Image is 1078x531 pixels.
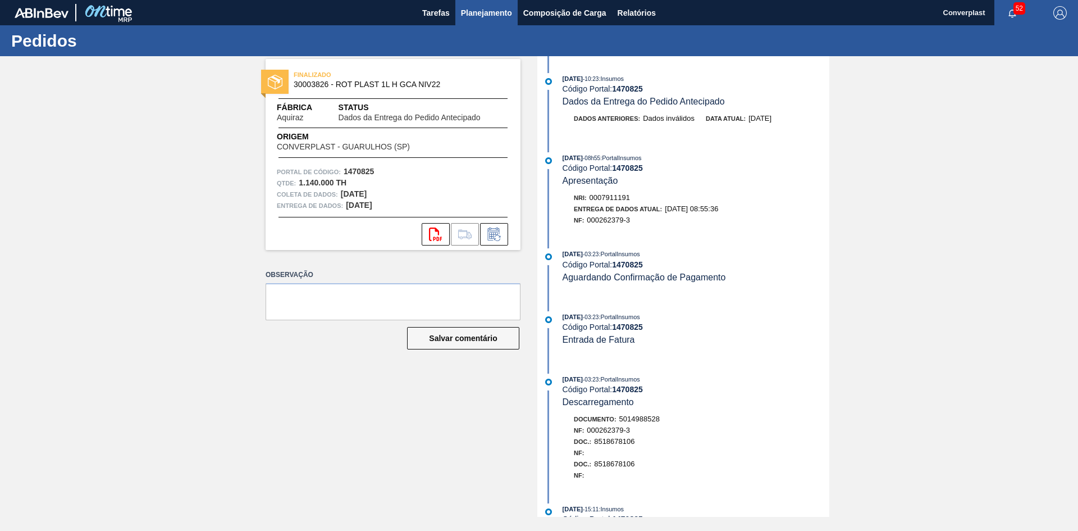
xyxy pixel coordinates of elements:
font: Entrega de dados: [277,202,343,209]
font: PortalInsumos [600,251,640,257]
font: 03:23 [584,251,599,257]
font: Doc.: [574,461,591,468]
font: - [583,506,584,512]
font: Doc.: [574,438,591,445]
font: : [600,155,602,161]
font: PortalInsumos [602,155,641,161]
img: atual [545,316,552,323]
font: Data atual: [706,115,746,122]
font: Insumos [600,75,624,82]
font: : [599,251,600,257]
font: Salvar comentário [429,334,497,343]
font: [DATE] [346,201,372,210]
font: Dados anteriores: [574,115,640,122]
font: Apresentação [563,176,618,185]
font: 1470825 [612,515,643,524]
font: 8518678106 [594,437,634,446]
font: [DATE] [563,376,583,383]
font: 0007911191 [590,193,630,202]
font: Código Portal: [563,385,613,394]
font: PortalInsumos [600,314,640,320]
font: Código Portal: [563,260,613,269]
img: atual [545,253,552,260]
img: atual [545,157,552,164]
font: Aguardando Confirmação de Pagamento [563,273,726,282]
font: 03:23 [584,376,599,383]
font: : [599,314,600,320]
font: 15:11 [584,506,599,512]
font: [DATE] [563,506,583,512]
img: Sair [1053,6,1067,20]
font: Nri: [574,194,587,201]
font: Descarregamento [563,397,634,407]
font: Código Portal: [563,164,613,173]
font: [DATE] [563,314,583,320]
font: 52 [1016,4,1023,12]
span: FINALIZADO [294,69,451,80]
font: Dados da Entrega do Pedido Antecipado [339,113,481,122]
font: NF: [574,450,584,456]
font: - [583,376,584,383]
font: PortalInsumos [600,376,640,383]
font: Tarefas [422,8,450,17]
img: atual [545,379,552,385]
font: : [599,506,600,512]
font: Código Portal: [563,515,613,524]
font: Dados inválidos [643,114,695,122]
font: Insumos [600,506,624,512]
img: TNhmsLtSVTkK8tSr43FrP2fwEKptu5GPRR3wAAAABJRU5ErkJggg== [15,8,68,18]
font: 8518678106 [594,460,634,468]
font: [DATE] [748,114,771,122]
font: : [599,376,600,383]
span: 30003826 - ROT PLAST 1L H GCA NIV22 [294,80,497,89]
font: Entrega de dados Atual: [574,206,662,212]
img: status [268,75,282,89]
font: Pedidos [11,31,77,50]
font: 5014988528 [619,415,660,423]
font: - [583,76,584,82]
font: Status [339,103,369,112]
font: CONVERPLAST - GUARULHOS (SP) [277,142,410,151]
font: NF: [574,217,584,224]
font: - [583,314,584,320]
font: 1470825 [612,323,643,332]
font: FINALIZADO [294,71,331,78]
font: : [599,75,600,82]
font: Fábrica [277,103,312,112]
font: Coleta de dados: [277,191,338,198]
font: [DATE] 08:55:36 [665,205,718,213]
font: [DATE] [563,251,583,257]
font: : [294,180,296,187]
font: 1470825 [612,385,643,394]
font: Portal de Código: [277,169,341,175]
font: Entrada de Fatura [563,335,635,344]
font: Origem [277,132,309,141]
font: [DATE] [341,189,367,198]
font: [DATE] [563,75,583,82]
font: Planejamento [461,8,512,17]
font: Dados da Entrega do Pedido Antecipado [563,97,725,106]
font: Código Portal: [563,323,613,332]
font: Qtde [277,180,294,187]
button: Notificações [994,5,1030,21]
font: Composição de Carga [523,8,606,17]
font: 30003826 - ROT PLAST 1L H GCA NIV22 [294,80,440,89]
button: Salvar comentário [407,327,519,350]
font: 03:23 [584,314,599,320]
div: Abrir arquivo PDF [422,223,450,246]
font: Código Portal: [563,84,613,93]
font: Observação [266,271,313,279]
font: 000262379-3 [587,216,630,224]
font: Relatórios [618,8,656,17]
font: - [583,251,584,257]
img: atual [545,78,552,85]
div: Informar alteração no pedido [480,223,508,246]
div: Ir para Composição de Carga [451,223,479,246]
font: 000262379-3 [587,426,630,434]
font: 1470825 [612,260,643,269]
font: 08h55 [584,155,600,161]
font: 10:23 [584,76,599,82]
font: - [583,155,584,161]
font: 1470825 [612,164,643,173]
font: Documento: [574,416,616,423]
